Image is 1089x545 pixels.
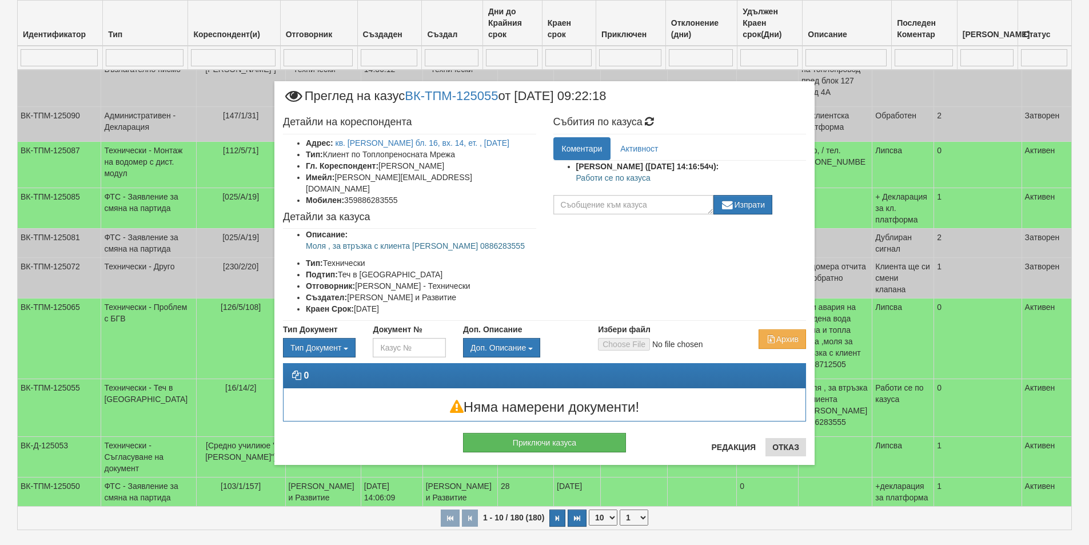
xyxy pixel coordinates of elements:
p: Моля , за втръзка с клиента [PERSON_NAME] 0886283555 [306,240,536,252]
li: Теч в [GEOGRAPHIC_DATA] [306,269,536,280]
button: Доп. Описание [463,338,540,357]
b: Краен Срок: [306,304,354,313]
button: Архив [759,329,806,349]
li: [PERSON_NAME] [306,160,536,172]
input: Казус № [373,338,445,357]
strong: [PERSON_NAME] ([DATE] 14:16:54ч): [576,162,719,171]
a: Активност [612,137,667,160]
span: Доп. Описание [470,343,526,352]
button: Приключи казуса [463,433,626,452]
a: кв. [PERSON_NAME] бл. 16, вх. 14, ет. , [DATE] [336,138,509,148]
li: [DATE] [306,303,536,315]
b: Подтип: [306,270,338,279]
a: ВК-ТПМ-125055 [405,88,498,102]
button: Изпрати [713,195,773,214]
li: Клиент по Топлопреносната Мрежа [306,149,536,160]
a: Коментари [553,137,611,160]
li: [PERSON_NAME][EMAIL_ADDRESS][DOMAIN_NAME] [306,172,536,194]
label: Документ № [373,324,422,335]
label: Доп. Описание [463,324,522,335]
b: Отговорник: [306,281,355,291]
span: Тип Документ [290,343,341,352]
p: Работи се по казуса [576,172,807,184]
button: Тип Документ [283,338,356,357]
b: Тип: [306,258,323,268]
b: Тип: [306,150,323,159]
h3: Няма намерени документи! [284,400,805,415]
li: [PERSON_NAME] и Развитие [306,292,536,303]
b: Гл. Кореспондент: [306,161,378,170]
b: Създател: [306,293,347,302]
div: Двоен клик, за изчистване на избраната стойност. [463,338,581,357]
span: Преглед на казус от [DATE] 09:22:18 [283,90,606,111]
strong: 0 [304,371,309,380]
b: Имейл: [306,173,334,182]
h4: Детайли за казуса [283,212,536,223]
li: 359886283555 [306,194,536,206]
b: Мобилен: [306,196,344,205]
h4: Детайли на кореспондента [283,117,536,128]
label: Тип Документ [283,324,338,335]
h4: Събития по казуса [553,117,807,128]
label: Избери файл [598,324,651,335]
li: Технически [306,257,536,269]
b: Адрес: [306,138,333,148]
div: Двоен клик, за изчистване на избраната стойност. [283,338,356,357]
b: Описание: [306,230,348,239]
li: [PERSON_NAME] - Технически [306,280,536,292]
